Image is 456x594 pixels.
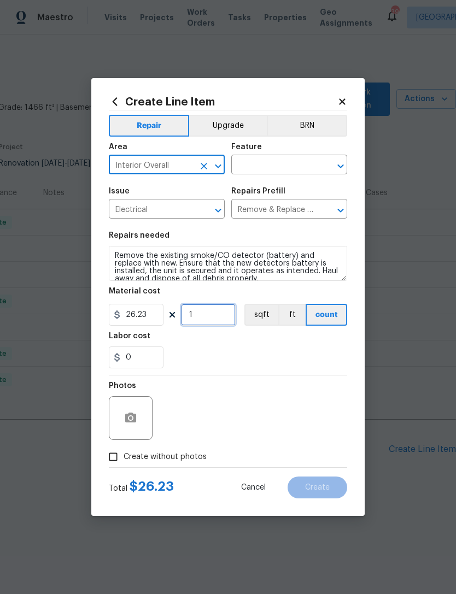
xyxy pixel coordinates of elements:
button: count [306,304,347,326]
button: sqft [244,304,278,326]
button: Upgrade [189,115,267,137]
button: Open [211,203,226,218]
h5: Issue [109,187,130,195]
h5: Material cost [109,287,160,295]
button: Open [211,158,226,174]
button: Cancel [224,477,283,498]
h5: Repairs Prefill [231,187,285,195]
span: Create without photos [124,451,207,463]
h5: Area [109,143,127,151]
span: Create [305,484,330,492]
button: Repair [109,115,189,137]
button: BRN [267,115,347,137]
h5: Feature [231,143,262,151]
textarea: Remove the existing smoke/CO detector (battery) and replace with new. Ensure that the new detecto... [109,246,347,281]
button: Create [288,477,347,498]
h5: Photos [109,382,136,390]
button: Clear [196,158,212,174]
h5: Labor cost [109,332,150,340]
h5: Repairs needed [109,232,169,239]
span: $ 26.23 [130,480,174,493]
span: Cancel [241,484,266,492]
h2: Create Line Item [109,96,337,108]
div: Total [109,481,174,494]
button: ft [278,304,306,326]
button: Open [333,158,348,174]
button: Open [333,203,348,218]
